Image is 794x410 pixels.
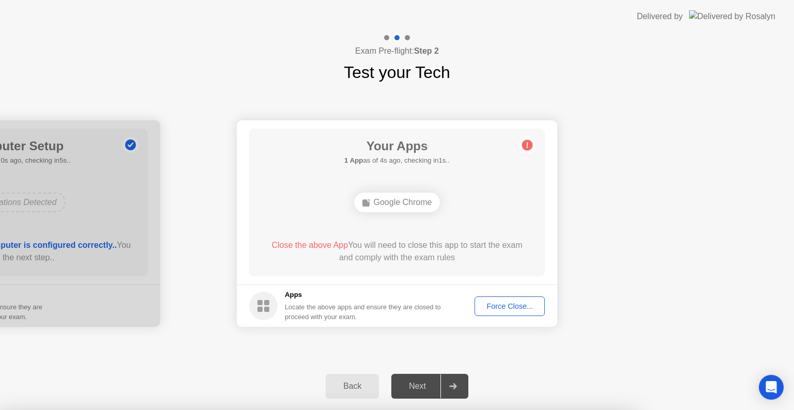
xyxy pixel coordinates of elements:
[759,375,784,400] div: Open Intercom Messenger
[344,156,363,164] b: 1 App
[394,382,440,391] div: Next
[344,155,450,166] h5: as of 4s ago, checking in1s..
[264,239,530,264] div: You will need to close this app to start the exam and comply with the exam rules
[344,137,450,155] h1: Your Apps
[285,302,441,322] div: Locate the above apps and ensure they are closed to proceed with your exam.
[271,241,348,249] span: Close the above App
[344,60,450,85] h1: Test your Tech
[354,193,440,212] div: Google Chrome
[285,290,441,300] h5: Apps
[355,45,439,57] h4: Exam Pre-flight:
[689,10,775,22] img: Delivered by Rosalyn
[637,10,683,23] div: Delivered by
[414,46,439,55] b: Step 2
[329,382,376,391] div: Back
[478,302,541,310] div: Force Close...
